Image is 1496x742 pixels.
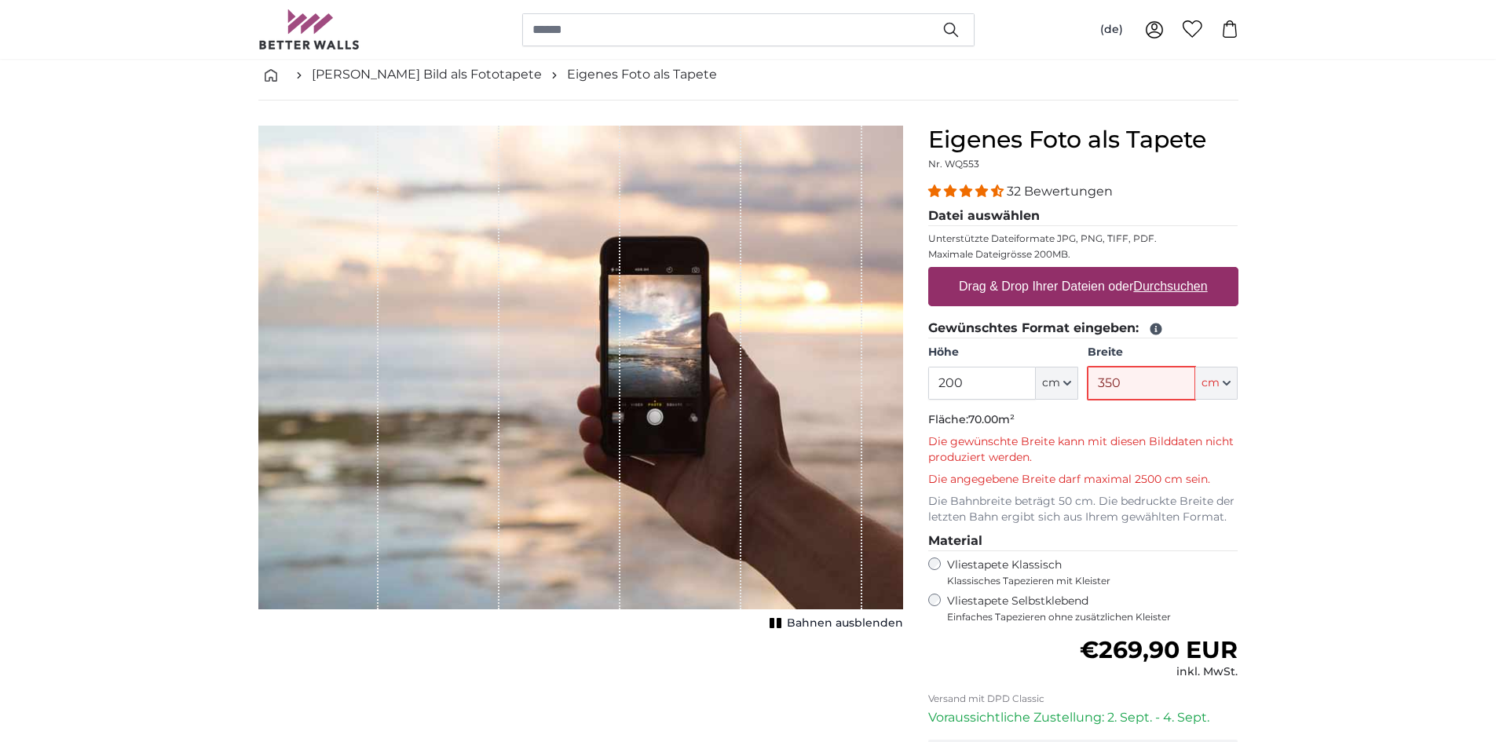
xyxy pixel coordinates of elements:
[258,49,1238,101] nav: breadcrumbs
[928,184,1007,199] span: 4.31 stars
[928,708,1238,727] p: Voraussichtliche Zustellung: 2. Sept. - 4. Sept.
[947,575,1225,587] span: Klassisches Tapezieren mit Kleister
[1036,367,1078,400] button: cm
[1088,345,1238,360] label: Breite
[928,494,1238,525] p: Die Bahnbreite beträgt 50 cm. Die bedruckte Breite der letzten Bahn ergibt sich aus Ihrem gewählt...
[1133,280,1207,293] u: Durchsuchen
[947,611,1238,623] span: Einfaches Tapezieren ohne zusätzlichen Kleister
[928,693,1238,705] p: Versand mit DPD Classic
[928,207,1238,226] legend: Datei auswählen
[1080,664,1238,680] div: inkl. MwSt.
[312,65,542,84] a: [PERSON_NAME] Bild als Fototapete
[928,532,1238,551] legend: Material
[1080,635,1238,664] span: €269,90 EUR
[567,65,717,84] a: Eigenes Foto als Tapete
[928,472,1238,488] p: Die angegebene Breite darf maximal 2500 cm sein.
[928,126,1238,154] h1: Eigenes Foto als Tapete
[1088,16,1136,44] button: (de)
[928,345,1078,360] label: Höhe
[928,232,1238,245] p: Unterstützte Dateiformate JPG, PNG, TIFF, PDF.
[928,248,1238,261] p: Maximale Dateigrösse 200MB.
[787,616,903,631] span: Bahnen ausblenden
[1007,184,1113,199] span: 32 Bewertungen
[928,434,1238,466] p: Die gewünschte Breite kann mit diesen Bilddaten nicht produziert werden.
[968,412,1015,426] span: 70.00m²
[947,594,1238,623] label: Vliestapete Selbstklebend
[953,271,1214,302] label: Drag & Drop Ihrer Dateien oder
[258,9,360,49] img: Betterwalls
[258,126,903,634] div: 1 of 1
[947,557,1225,587] label: Vliestapete Klassisch
[1042,375,1060,391] span: cm
[928,158,979,170] span: Nr. WQ553
[1202,375,1220,391] span: cm
[928,319,1238,338] legend: Gewünschtes Format eingeben:
[1195,367,1238,400] button: cm
[765,612,903,634] button: Bahnen ausblenden
[928,412,1238,428] p: Fläche:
